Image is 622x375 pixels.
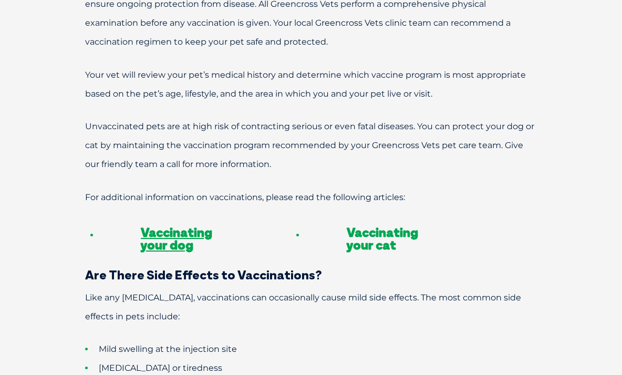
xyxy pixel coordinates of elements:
[85,267,322,283] span: Are There Side Effects to Vaccinations?
[141,224,212,253] a: Vaccinating your dog
[99,344,237,354] span: Mild swelling at the injection site
[99,363,222,373] span: [MEDICAL_DATA] or tiredness
[85,192,405,202] span: For additional information on vaccinations, please read the following articles:
[347,224,418,253] a: Vaccinating your cat
[85,70,526,99] span: Your vet will review your pet’s medical history and determine which vaccine program is most appro...
[85,121,534,169] span: Unvaccinated pets are at high risk of contracting serious or even fatal diseases. You can protect...
[85,293,521,321] span: Like any [MEDICAL_DATA], vaccinations can occasionally cause mild side effects. The most common s...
